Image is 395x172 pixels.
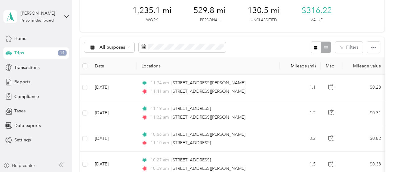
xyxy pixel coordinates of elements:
[171,89,245,94] span: [STREET_ADDRESS][PERSON_NAME]
[90,126,137,152] td: [DATE]
[248,6,280,16] span: 130.5 mi
[151,140,169,146] span: 11:10 am
[132,6,172,16] span: 1,235.1 mi
[14,122,41,129] span: Data exports
[280,126,321,152] td: 3.2
[280,100,321,126] td: 1.2
[200,17,219,23] p: Personal
[171,140,211,145] span: [STREET_ADDRESS]
[251,17,277,23] p: Unclassified
[14,64,39,71] span: Transactions
[342,57,386,75] th: Mileage value
[14,35,26,42] span: Home
[171,115,245,120] span: [STREET_ADDRESS][PERSON_NAME]
[171,157,211,163] span: [STREET_ADDRESS]
[100,45,125,50] span: All purposes
[342,100,386,126] td: $0.31
[193,6,226,16] span: 529.8 mi
[342,75,386,100] td: $0.28
[90,100,137,126] td: [DATE]
[3,162,35,169] button: Help center
[21,19,54,22] div: Personal dashboard
[280,75,321,100] td: 1.1
[14,137,31,143] span: Settings
[171,166,245,171] span: [STREET_ADDRESS][PERSON_NAME]
[342,126,386,152] td: $0.82
[151,165,169,172] span: 10:29 am
[360,137,395,172] iframe: Everlance-gr Chat Button Frame
[321,57,342,75] th: Map
[58,50,67,56] span: 14
[151,131,169,138] span: 10:56 am
[311,17,323,23] p: Value
[151,88,169,95] span: 11:41 am
[14,79,30,85] span: Reports
[280,57,321,75] th: Mileage (mi)
[151,105,169,112] span: 11:19 am
[171,132,245,137] span: [STREET_ADDRESS][PERSON_NAME]
[151,80,169,86] span: 11:34 am
[137,57,280,75] th: Locations
[335,42,363,53] button: Filters
[14,108,26,114] span: Taxes
[171,106,211,111] span: [STREET_ADDRESS]
[151,114,169,121] span: 11:32 am
[146,17,158,23] p: Work
[14,50,24,56] span: Trips
[302,6,332,16] span: $316.22
[14,93,39,100] span: Compliance
[171,80,245,86] span: [STREET_ADDRESS][PERSON_NAME]
[21,10,59,17] div: [PERSON_NAME]
[151,157,169,164] span: 10:27 am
